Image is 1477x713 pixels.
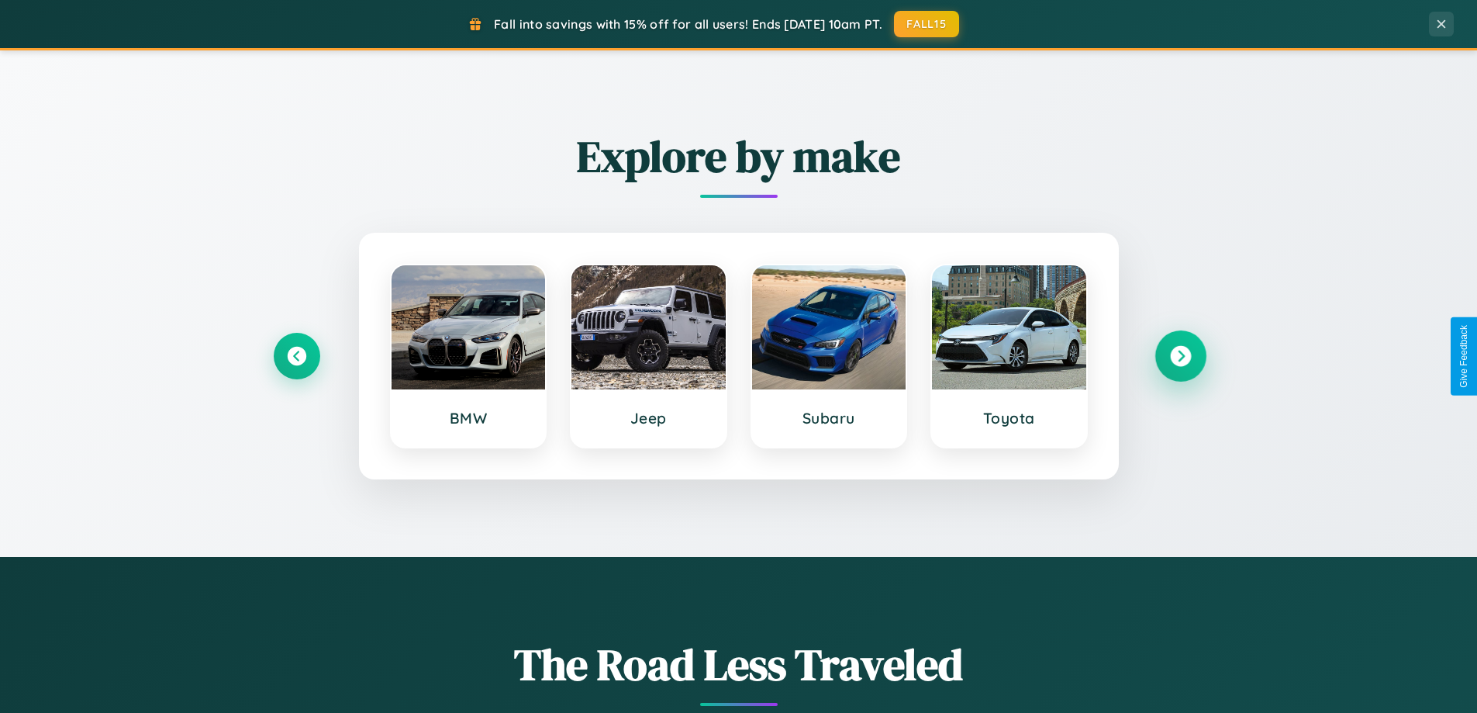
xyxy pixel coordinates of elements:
[947,409,1071,427] h3: Toyota
[407,409,530,427] h3: BMW
[894,11,959,37] button: FALL15
[768,409,891,427] h3: Subaru
[494,16,882,32] span: Fall into savings with 15% off for all users! Ends [DATE] 10am PT.
[274,635,1204,694] h1: The Road Less Traveled
[1458,325,1469,388] div: Give Feedback
[587,409,710,427] h3: Jeep
[274,126,1204,186] h2: Explore by make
